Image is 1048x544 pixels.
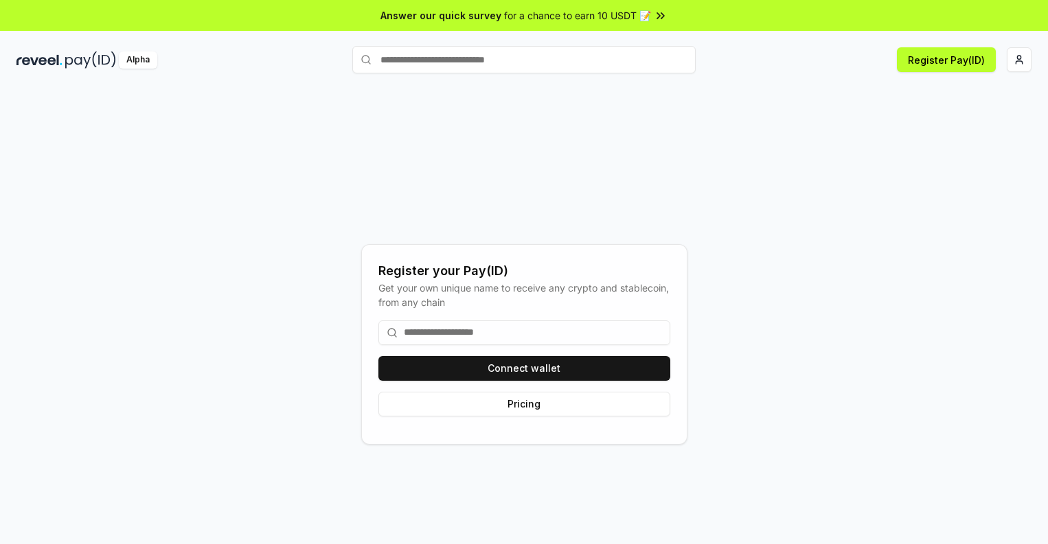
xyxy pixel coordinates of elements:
img: reveel_dark [16,51,62,69]
div: Alpha [119,51,157,69]
span: Answer our quick survey [380,8,501,23]
div: Register your Pay(ID) [378,261,670,281]
button: Connect wallet [378,356,670,381]
button: Pricing [378,392,670,416]
img: pay_id [65,51,116,69]
span: for a chance to earn 10 USDT 📝 [504,8,651,23]
div: Get your own unique name to receive any crypto and stablecoin, from any chain [378,281,670,309]
button: Register Pay(ID) [897,47,996,72]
